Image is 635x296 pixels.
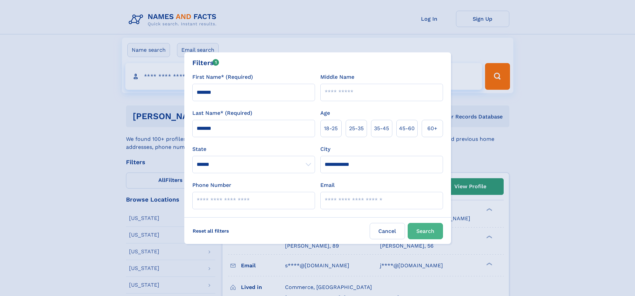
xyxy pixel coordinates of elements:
[374,124,389,132] span: 35‑45
[192,73,253,81] label: First Name* (Required)
[188,223,233,239] label: Reset all filters
[320,109,330,117] label: Age
[192,58,219,68] div: Filters
[349,124,364,132] span: 25‑35
[320,73,354,81] label: Middle Name
[320,145,330,153] label: City
[192,181,231,189] label: Phone Number
[370,223,405,239] label: Cancel
[192,109,252,117] label: Last Name* (Required)
[427,124,437,132] span: 60+
[324,124,338,132] span: 18‑25
[320,181,335,189] label: Email
[192,145,315,153] label: State
[408,223,443,239] button: Search
[399,124,415,132] span: 45‑60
